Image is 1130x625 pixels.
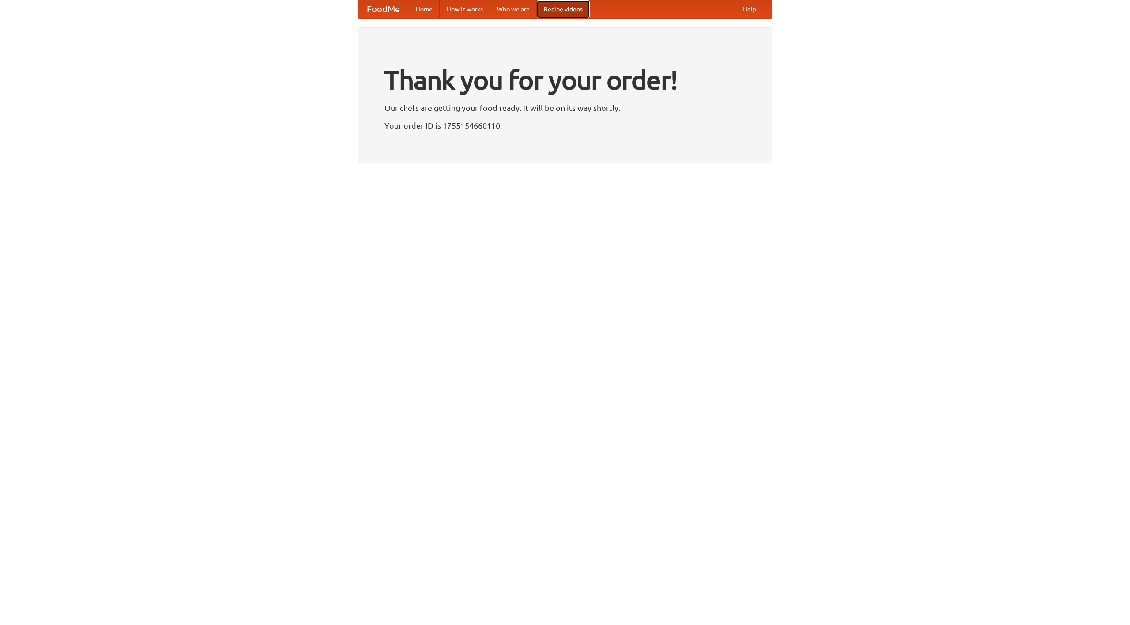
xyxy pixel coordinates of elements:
p: Our chefs are getting your food ready. It will be on its way shortly. [384,101,746,114]
h1: Thank you for your order! [384,59,746,101]
a: Recipe videos [537,0,590,18]
a: Home [409,0,440,18]
p: Your order ID is 1755154660110. [384,119,746,132]
a: FoodMe [358,0,409,18]
a: Help [736,0,763,18]
a: How it works [440,0,490,18]
a: Who we are [490,0,537,18]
